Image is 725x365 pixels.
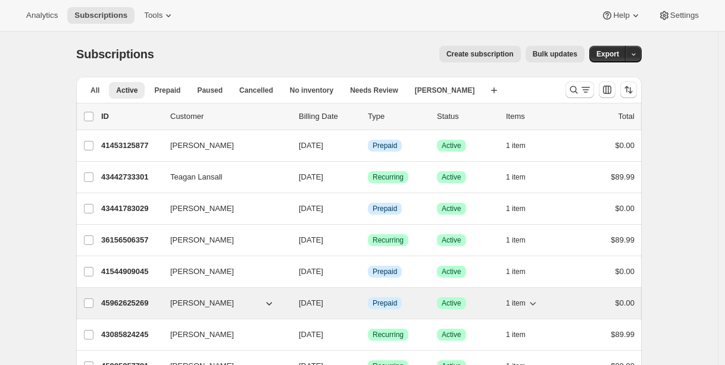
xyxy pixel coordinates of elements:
[299,330,323,339] span: [DATE]
[299,172,323,181] span: [DATE]
[615,298,635,307] span: $0.00
[101,326,635,343] div: 43085824245[PERSON_NAME][DATE]SuccessRecurringSuccessActive1 item$89.99
[446,49,514,59] span: Create subscription
[101,111,161,122] p: ID
[506,326,539,343] button: 1 item
[442,204,461,213] span: Active
[599,81,615,98] button: Customize table column order and visibility
[163,136,282,155] button: [PERSON_NAME]
[137,7,182,24] button: Tools
[442,267,461,276] span: Active
[299,235,323,244] span: [DATE]
[170,234,234,246] span: [PERSON_NAME]
[373,235,404,245] span: Recurring
[485,82,504,99] button: Create new view
[442,235,461,245] span: Active
[101,203,161,215] p: 43441783029
[144,11,162,20] span: Tools
[373,330,404,339] span: Recurring
[116,86,137,95] span: Active
[611,330,635,339] span: $89.99
[170,203,234,215] span: [PERSON_NAME]
[506,298,526,308] span: 1 item
[506,111,565,122] div: Items
[163,294,282,313] button: [PERSON_NAME]
[589,46,626,62] button: Export
[506,267,526,276] span: 1 item
[651,7,706,24] button: Settings
[373,141,397,150] span: Prepaid
[101,137,635,154] div: 41453125877[PERSON_NAME][DATE]InfoPrepaidSuccessActive1 item$0.00
[163,199,282,218] button: [PERSON_NAME]
[154,86,180,95] span: Prepaid
[506,235,526,245] span: 1 item
[594,7,648,24] button: Help
[670,11,699,20] span: Settings
[26,11,58,20] span: Analytics
[506,263,539,280] button: 1 item
[163,262,282,281] button: [PERSON_NAME]
[373,172,404,182] span: Recurring
[506,232,539,248] button: 1 item
[368,111,427,122] div: Type
[163,325,282,344] button: [PERSON_NAME]
[533,49,577,59] span: Bulk updates
[506,141,526,150] span: 1 item
[101,140,161,152] p: 41453125877
[101,200,635,217] div: 43441783029[PERSON_NAME][DATE]InfoPrepaidSuccessActive1 item$0.00
[506,172,526,182] span: 1 item
[437,111,496,122] p: Status
[439,46,521,62] button: Create subscription
[170,329,234,341] span: [PERSON_NAME]
[101,169,635,185] div: 43442733301Teagan Lansall[DATE]SuccessRecurringSuccessActive1 item$89.99
[299,141,323,150] span: [DATE]
[170,111,289,122] p: Customer
[67,7,135,24] button: Subscriptions
[373,267,397,276] span: Prepaid
[373,298,397,308] span: Prepaid
[526,46,585,62] button: Bulk updates
[101,171,161,183] p: 43442733301
[101,295,635,311] div: 45962625269[PERSON_NAME][DATE]InfoPrepaidSuccessActive1 item$0.00
[373,204,397,213] span: Prepaid
[170,171,222,183] span: Teagan Lansall
[101,234,161,246] p: 36156506357
[101,232,635,248] div: 36156506357[PERSON_NAME][DATE]SuccessRecurringSuccessActive1 item$89.99
[615,204,635,213] span: $0.00
[299,298,323,307] span: [DATE]
[506,204,526,213] span: 1 item
[101,329,161,341] p: 43085824245
[442,330,461,339] span: Active
[163,231,282,250] button: [PERSON_NAME]
[76,48,154,61] span: Subscriptions
[290,86,333,95] span: No inventory
[442,172,461,182] span: Active
[350,86,398,95] span: Needs Review
[620,81,637,98] button: Sort the results
[506,200,539,217] button: 1 item
[163,168,282,187] button: Teagan Lansall
[101,266,161,278] p: 41544909045
[611,235,635,244] span: $89.99
[615,141,635,150] span: $0.00
[299,111,358,122] p: Billing Date
[101,297,161,309] p: 45962625269
[596,49,619,59] span: Export
[90,86,99,95] span: All
[170,266,234,278] span: [PERSON_NAME]
[197,86,223,95] span: Paused
[239,86,273,95] span: Cancelled
[506,169,539,185] button: 1 item
[19,7,65,24] button: Analytics
[618,111,635,122] p: Total
[415,86,475,95] span: [PERSON_NAME]
[442,298,461,308] span: Active
[565,81,594,98] button: Search and filter results
[101,263,635,280] div: 41544909045[PERSON_NAME][DATE]InfoPrepaidSuccessActive1 item$0.00
[170,297,234,309] span: [PERSON_NAME]
[506,330,526,339] span: 1 item
[299,204,323,213] span: [DATE]
[611,172,635,181] span: $89.99
[170,140,234,152] span: [PERSON_NAME]
[615,267,635,276] span: $0.00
